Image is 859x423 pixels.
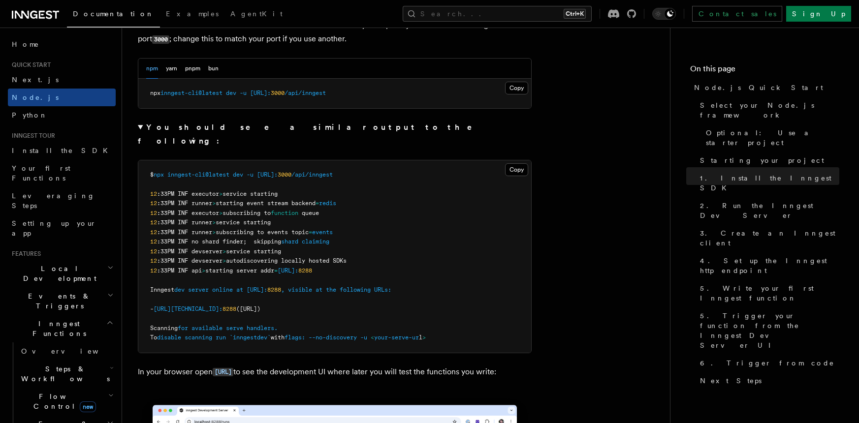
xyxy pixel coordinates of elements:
[212,229,216,236] span: >
[160,90,223,96] span: inngest-cli@latest
[696,151,839,169] a: Starting your project
[213,368,233,376] code: [URL]
[340,286,371,293] span: following
[185,59,200,79] button: pnpm
[278,267,298,274] span: [URL]:
[226,257,347,264] span: autodiscovering locally hosted SDKs
[700,358,834,368] span: 6. Trigger from code
[226,90,236,96] span: dev
[403,6,592,22] button: Search...Ctrl+K
[223,257,226,264] span: >
[17,388,116,415] button: Flow Controlnew
[706,128,839,148] span: Optional: Use a starter project
[236,286,243,293] span: at
[316,200,319,207] span: =
[12,111,48,119] span: Python
[150,286,174,293] span: Inngest
[285,90,326,96] span: /api/inngest
[271,210,298,216] span: function
[302,210,319,216] span: queue
[247,286,267,293] span: [URL]:
[150,257,157,264] span: 12
[21,347,123,355] span: Overview
[8,260,116,287] button: Local Development
[302,238,329,245] span: claiming
[696,354,839,372] a: 6. Trigger from code
[702,124,839,151] a: Optional: Use a starter project
[230,10,283,18] span: AgentKit
[229,334,257,341] span: `inngest
[700,173,839,193] span: 1. Install the Inngest SDK
[694,83,823,92] span: Node.js Quick Start
[157,210,219,216] span: :33PM INF executor
[271,334,285,341] span: with
[696,96,839,124] a: Select your Node.js framework
[652,8,676,20] button: Toggle dark mode
[700,228,839,248] span: 3. Create an Inngest client
[274,267,278,274] span: =
[138,122,486,146] strong: You should see a similar output to the following:
[374,334,419,341] span: your-serve-ur
[191,325,223,332] span: available
[690,79,839,96] a: Node.js Quick Start
[267,286,281,293] span: 8288
[150,238,157,245] span: 12
[216,219,271,226] span: service starting
[505,163,528,176] button: Copy
[8,132,55,140] span: Inngest tour
[700,283,839,303] span: 5. Write your first Inngest function
[223,210,271,216] span: subscribing to
[271,90,285,96] span: 3000
[226,248,281,255] span: service starting
[700,155,824,165] span: Starting your project
[67,3,160,28] a: Documentation
[154,171,164,178] span: npx
[150,219,157,226] span: 12
[8,106,116,124] a: Python
[696,252,839,279] a: 4. Set up the Inngest http endpoint
[247,325,278,332] span: handlers.
[80,401,96,412] span: new
[216,200,316,207] span: starting event stream backend
[696,372,839,390] a: Next Steps
[138,121,532,148] summary: You should see a similar output to the following:
[316,286,322,293] span: at
[12,164,70,182] span: Your first Functions
[157,257,223,264] span: :33PM INF devserver
[696,197,839,224] a: 2. Run the Inngest Dev Server
[202,267,205,274] span: >
[219,190,223,197] span: >
[786,6,851,22] a: Sign Up
[371,334,374,341] span: <
[298,267,312,274] span: 8288
[8,319,106,338] span: Inngest Functions
[700,201,839,220] span: 2. Run the Inngest Dev Server
[166,59,177,79] button: yarn
[700,256,839,275] span: 4. Set up the Inngest http endpoint
[167,171,229,178] span: inngest-cli@latest
[8,142,116,159] a: Install the SDK
[692,6,782,22] a: Contact sales
[216,229,309,236] span: subscribing to events topic
[212,200,216,207] span: >
[150,200,157,207] span: 12
[150,210,157,216] span: 12
[157,267,202,274] span: :33PM INF api
[160,3,224,27] a: Examples
[150,267,157,274] span: 12
[157,219,212,226] span: :33PM INF runner
[17,392,108,411] span: Flow Control
[150,190,157,197] span: 12
[233,171,243,178] span: dev
[564,9,586,19] kbd: Ctrl+K
[8,250,41,258] span: Features
[17,360,116,388] button: Steps & Workflows
[12,39,39,49] span: Home
[157,248,223,255] span: :33PM INF devserver
[696,224,839,252] a: 3. Create an Inngest client
[223,190,278,197] span: service starting
[12,219,96,237] span: Setting up your app
[157,200,212,207] span: :33PM INF runner
[8,315,116,342] button: Inngest Functions
[223,248,226,255] span: >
